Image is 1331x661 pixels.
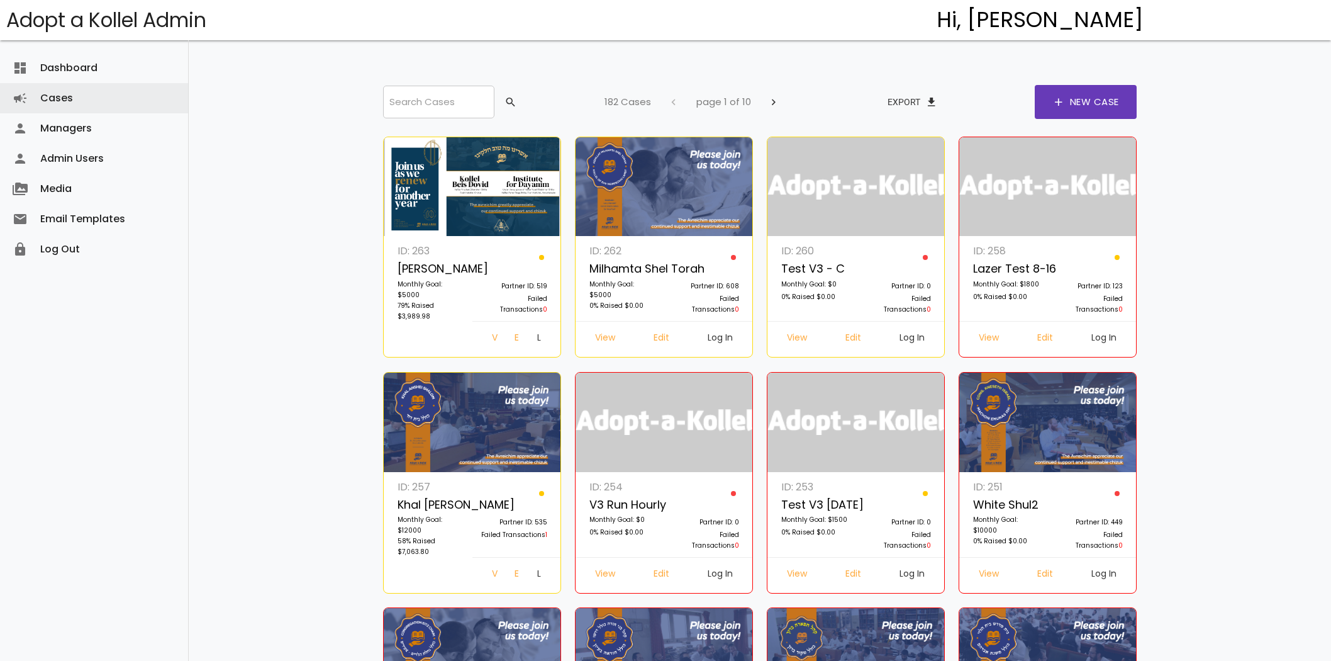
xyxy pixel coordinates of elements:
[973,536,1041,548] p: 0% Raised $0.00
[863,281,931,293] p: Partner ID: 0
[863,293,931,315] p: Failed Transactions
[959,373,1136,472] img: 6GPLfb0Mk4.zBtvR2DLF4.png
[969,328,1009,351] a: View
[927,541,931,550] span: 0
[735,541,739,550] span: 0
[398,242,465,259] p: ID: 263
[13,113,28,144] i: person
[1055,517,1123,529] p: Partner ID: 449
[856,478,938,557] a: Partner ID: 0 Failed Transactions0
[643,564,679,587] a: Edit
[398,495,465,515] p: Khal [PERSON_NAME]
[1055,529,1123,551] p: Failed Transactions
[589,242,657,259] p: ID: 262
[589,478,657,495] p: ID: 254
[966,478,1047,557] a: ID: 251 White Shul2 Monthly Goal: $10000 0% Raised $0.00
[13,144,28,174] i: person
[479,281,547,293] p: Partner ID: 519
[1055,281,1123,293] p: Partner ID: 123
[777,328,817,351] a: View
[671,293,739,315] p: Failed Transactions
[664,242,746,321] a: Partner ID: 608 Failed Transactions0
[735,305,739,314] span: 0
[545,530,547,540] span: 1
[479,529,547,542] p: Failed Transactions
[390,242,472,328] a: ID: 263 [PERSON_NAME] Monthly Goal: $5000 79% Raised $3,989.98
[398,259,465,279] p: [PERSON_NAME]
[927,305,931,314] span: 0
[1035,85,1137,119] a: addNew Case
[13,83,28,113] i: campaign
[781,495,849,515] p: Test V3 [DATE]
[671,281,739,293] p: Partner ID: 608
[973,279,1041,291] p: Monthly Goal: $1800
[543,305,547,314] span: 0
[390,478,472,564] a: ID: 257 Khal [PERSON_NAME] Monthly Goal: $12000 58% Raised $7,063.80
[604,94,651,110] p: 182 Cases
[1081,328,1127,351] a: Log In
[973,514,1041,536] p: Monthly Goal: $10000
[576,373,752,472] img: logonobg.png
[781,514,849,527] p: Monthly Goal: $1500
[1027,328,1063,351] a: Edit
[973,495,1041,515] p: White Shul2
[585,328,625,351] a: View
[398,279,465,300] p: Monthly Goal: $5000
[959,137,1136,237] img: logonobg.png
[889,564,935,587] a: Log In
[1048,242,1130,321] a: Partner ID: 123 Failed Transactions0
[973,242,1041,259] p: ID: 258
[384,373,560,472] img: zYFEr1Um4q.FynfSIG0iD.jpg
[398,300,465,322] p: 79% Raised $3,989.98
[696,94,751,110] p: page 1 of 10
[576,137,752,237] img: z9NQUo20Gg.X4VDNcvjTb.jpg
[757,91,790,113] button: chevron_right
[671,529,739,551] p: Failed Transactions
[698,564,743,587] a: Log In
[781,527,849,540] p: 0% Raised $0.00
[1081,564,1127,587] a: Log In
[398,514,465,536] p: Monthly Goal: $12000
[774,478,855,557] a: ID: 253 Test V3 [DATE] Monthly Goal: $1500 0% Raised $0.00
[767,137,944,237] img: logonobg.png
[767,91,780,113] span: chevron_right
[877,91,948,113] button: Exportfile_download
[781,291,849,304] p: 0% Raised $0.00
[835,328,871,351] a: Edit
[966,242,1047,321] a: ID: 258 Lazer Test 8-16 Monthly Goal: $1800 0% Raised $0.00
[863,517,931,529] p: Partner ID: 0
[13,234,28,264] i: lock
[1048,478,1130,557] a: Partner ID: 449 Failed Transactions0
[1052,85,1065,119] span: add
[482,328,505,351] a: View
[925,91,938,113] span: file_download
[698,328,743,351] a: Log In
[973,259,1041,279] p: Lazer Test 8-16
[856,242,938,321] a: Partner ID: 0 Failed Transactions0
[479,517,547,529] p: Partner ID: 535
[767,373,944,472] img: logonobg.png
[589,259,657,279] p: Milhamta Shel Torah
[585,564,625,587] a: View
[1118,541,1123,550] span: 0
[13,204,28,234] i: email
[863,529,931,551] p: Failed Transactions
[589,279,657,300] p: Monthly Goal: $5000
[398,536,465,557] p: 58% Raised $7,063.80
[472,478,554,557] a: Partner ID: 535 Failed Transactions1
[774,242,855,321] a: ID: 260 Test v3 - c Monthly Goal: $0 0% Raised $0.00
[479,293,547,315] p: Failed Transactions
[504,91,517,113] span: search
[504,328,527,351] a: Edit
[582,242,664,321] a: ID: 262 Milhamta Shel Torah Monthly Goal: $5000 0% Raised $0.00
[969,564,1009,587] a: View
[13,174,28,204] i: perm_media
[527,328,551,351] a: Log In
[937,8,1144,32] h4: Hi, [PERSON_NAME]
[494,91,525,113] button: search
[582,478,664,557] a: ID: 254 v3 run hourly Monthly Goal: $0 0% Raised $0.00
[671,517,739,529] p: Partner ID: 0
[781,242,849,259] p: ID: 260
[781,478,849,495] p: ID: 253
[482,564,505,587] a: View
